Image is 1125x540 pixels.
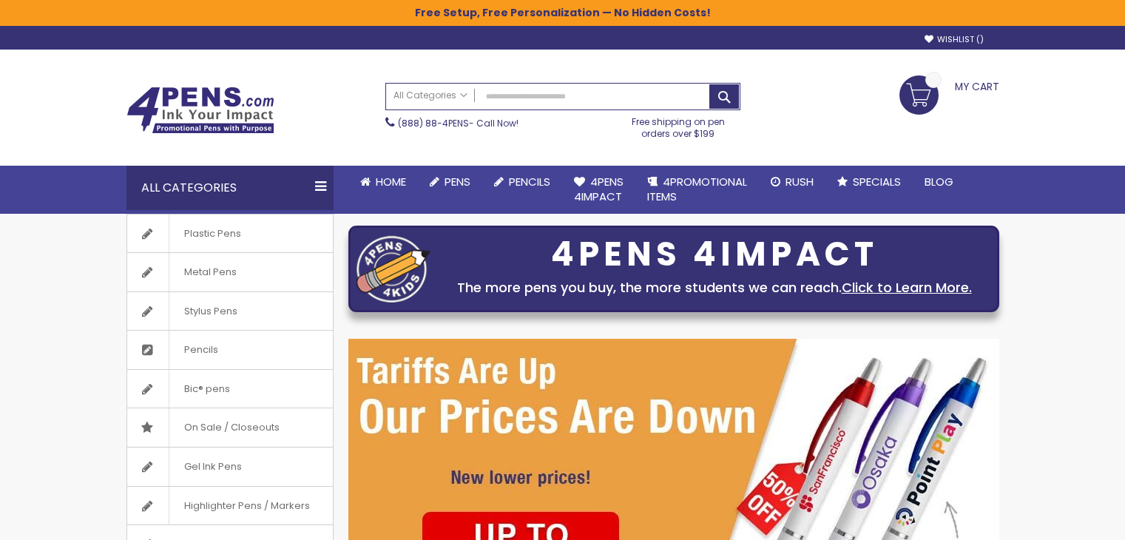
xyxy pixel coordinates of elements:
span: Highlighter Pens / Markers [169,487,325,525]
a: Highlighter Pens / Markers [127,487,333,525]
span: Pencils [169,331,233,369]
span: Stylus Pens [169,292,252,331]
a: Click to Learn More. [842,278,972,297]
a: 4PROMOTIONALITEMS [635,166,759,214]
a: Home [348,166,418,198]
img: four_pen_logo.png [357,235,430,303]
span: Metal Pens [169,253,251,291]
span: All Categories [393,90,467,101]
div: Free shipping on pen orders over $199 [616,110,740,140]
a: Bic® pens [127,370,333,408]
a: (888) 88-4PENS [398,117,469,129]
a: On Sale / Closeouts [127,408,333,447]
div: The more pens you buy, the more students we can reach. [438,277,991,298]
a: Rush [759,166,825,198]
span: 4PROMOTIONAL ITEMS [647,174,747,204]
div: All Categories [126,166,334,210]
a: Wishlist [925,34,984,45]
span: On Sale / Closeouts [169,408,294,447]
span: Home [376,174,406,189]
div: 4PENS 4IMPACT [438,239,991,270]
a: Pencils [127,331,333,369]
a: Plastic Pens [127,215,333,253]
a: Pencils [482,166,562,198]
a: All Categories [386,84,475,108]
a: 4Pens4impact [562,166,635,214]
span: Blog [925,174,953,189]
span: Rush [786,174,814,189]
a: Metal Pens [127,253,333,291]
span: Bic® pens [169,370,245,408]
span: Pens [445,174,470,189]
span: Gel Ink Pens [169,448,257,486]
span: Pencils [509,174,550,189]
a: Gel Ink Pens [127,448,333,486]
img: 4Pens Custom Pens and Promotional Products [126,87,274,134]
a: Specials [825,166,913,198]
span: Specials [853,174,901,189]
span: Plastic Pens [169,215,256,253]
a: Blog [913,166,965,198]
span: - Call Now! [398,117,518,129]
a: Pens [418,166,482,198]
span: 4Pens 4impact [574,174,624,204]
a: Stylus Pens [127,292,333,331]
